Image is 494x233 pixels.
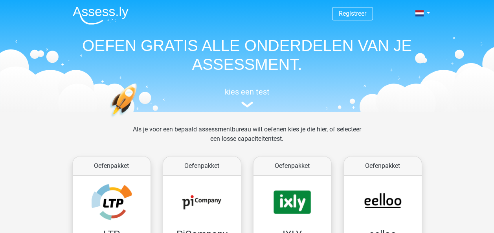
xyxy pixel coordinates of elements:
[66,87,428,108] a: kies een test
[241,102,253,107] img: assessment
[66,36,428,74] h1: OEFEN GRATIS ALLE ONDERDELEN VAN JE ASSESSMENT.
[127,125,367,153] div: Als je voor een bepaald assessmentbureau wilt oefenen kies je die hier, of selecteer een losse ca...
[66,87,428,96] h5: kies een test
[339,10,366,17] a: Registreer
[73,6,129,25] img: Assessly
[110,83,167,154] img: oefenen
